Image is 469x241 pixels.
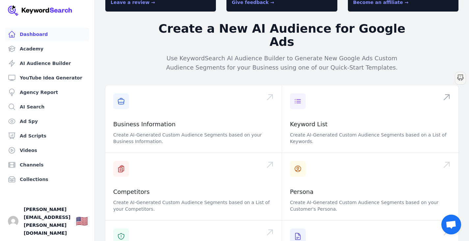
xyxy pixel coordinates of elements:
[5,100,89,113] a: AI Search
[156,22,408,48] h2: Create a New AI Audience for Google Ads
[5,28,89,41] a: Dashboard
[5,144,89,157] a: Videos
[76,215,88,228] button: 🇺🇸
[5,173,89,186] a: Collections
[5,115,89,128] a: Ad Spy
[156,54,408,72] p: Use KeywordSearch AI Audience Builder to Generate New Google Ads Custom Audience Segments for you...
[5,129,89,142] a: Ad Scripts
[113,188,150,195] a: Competitors
[5,86,89,99] a: Agency Report
[8,5,72,16] img: Your Company
[113,121,175,128] a: Business Information
[8,216,18,226] button: Open user button
[290,188,314,195] a: Persona
[5,158,89,171] a: Channels
[24,205,70,237] span: [PERSON_NAME][EMAIL_ADDRESS][PERSON_NAME][DOMAIN_NAME]
[5,42,89,55] a: Academy
[5,71,89,84] a: YouTube Idea Generator
[5,57,89,70] a: AI Audience Builder
[76,215,88,227] div: 🇺🇸
[290,121,327,128] a: Keyword List
[441,215,461,234] div: Open chat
